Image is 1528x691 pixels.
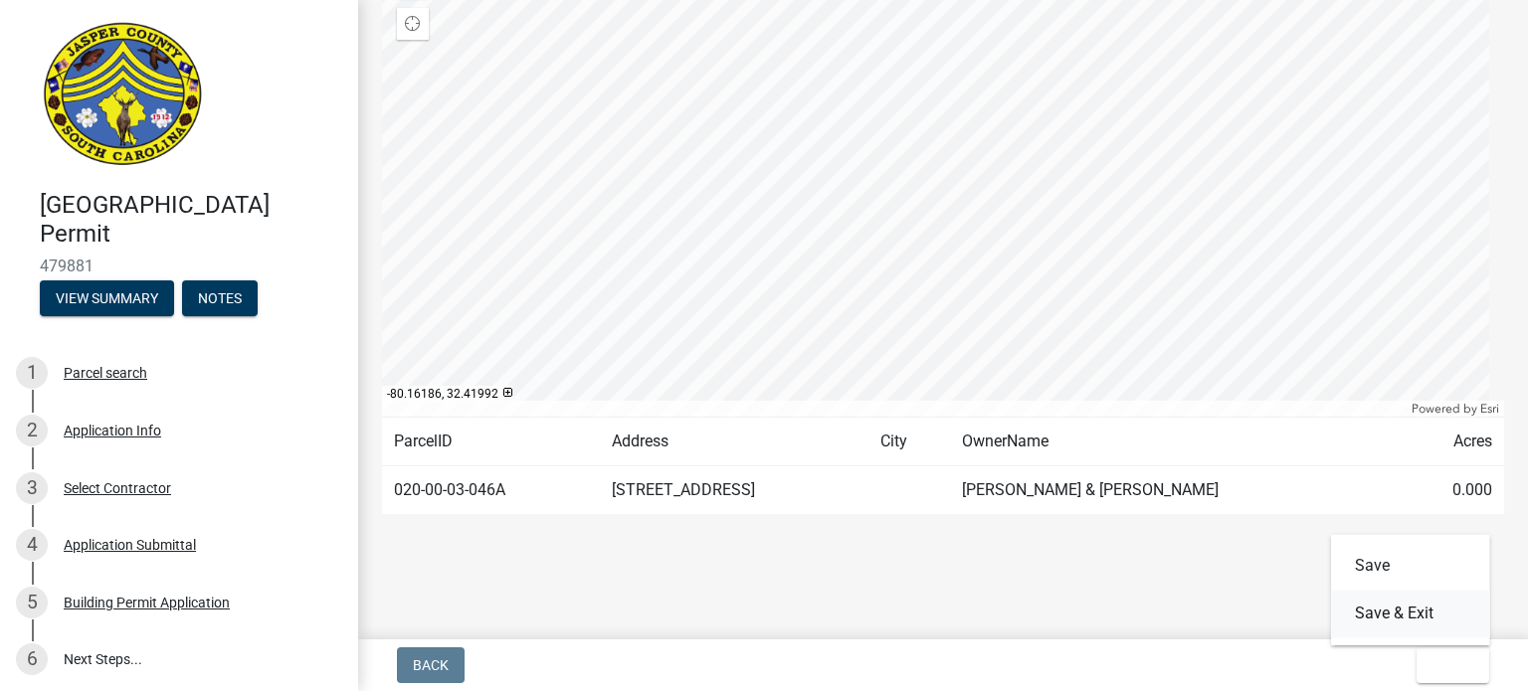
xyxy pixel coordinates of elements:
td: ParcelID [382,418,600,466]
span: Exit [1432,657,1461,673]
td: 020-00-03-046A [382,466,600,515]
wm-modal-confirm: Notes [182,291,258,307]
button: Notes [182,280,258,316]
button: Back [397,647,465,683]
div: Find my location [397,8,429,40]
span: 479881 [40,257,318,275]
div: Application Info [64,424,161,437]
div: 1 [16,357,48,389]
img: Jasper County, South Carolina [40,21,206,170]
div: Application Submittal [64,538,196,552]
td: [STREET_ADDRESS] [600,466,868,515]
div: 6 [16,643,48,675]
div: 3 [16,472,48,504]
button: Save [1331,542,1490,590]
div: 2 [16,415,48,446]
div: Exit [1331,534,1490,645]
div: 4 [16,529,48,561]
h4: [GEOGRAPHIC_DATA] Permit [40,191,342,249]
div: 5 [16,587,48,618]
td: Acres [1402,418,1504,466]
button: Save & Exit [1331,590,1490,637]
button: Exit [1417,647,1489,683]
div: Parcel search [64,366,147,380]
button: View Summary [40,280,174,316]
td: 0.000 [1402,466,1504,515]
div: Select Contractor [64,481,171,495]
td: Address [600,418,868,466]
td: OwnerName [950,418,1402,466]
td: City [868,418,950,466]
div: Building Permit Application [64,596,230,609]
div: Powered by [1407,401,1504,417]
span: Back [413,657,449,673]
td: [PERSON_NAME] & [PERSON_NAME] [950,466,1402,515]
wm-modal-confirm: Summary [40,291,174,307]
a: Esri [1480,402,1499,416]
